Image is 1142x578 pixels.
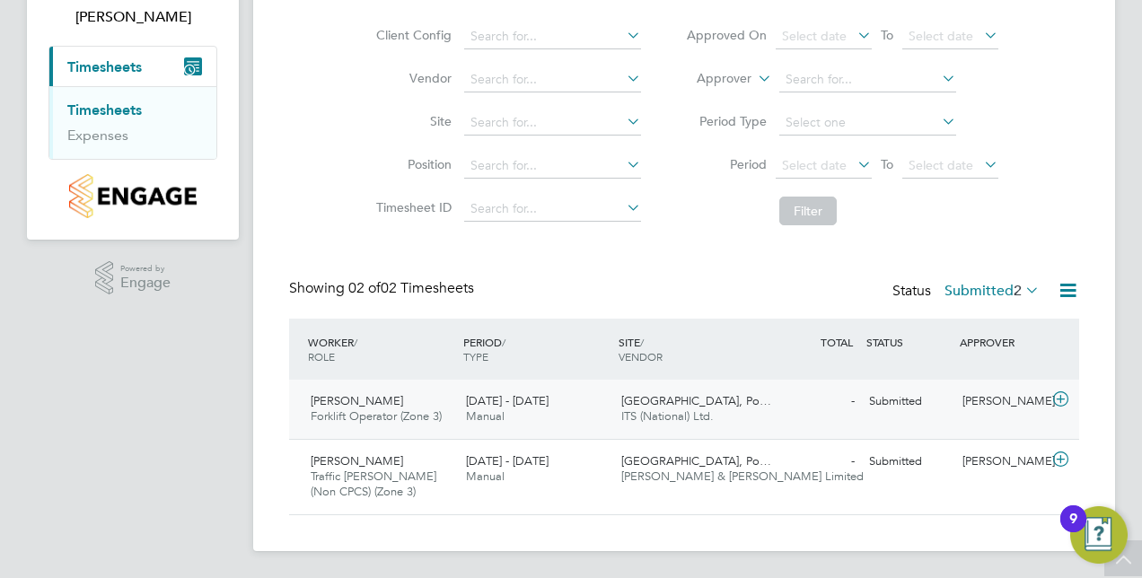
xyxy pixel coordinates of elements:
[371,113,452,129] label: Site
[354,335,357,349] span: /
[779,197,837,225] button: Filter
[289,279,478,298] div: Showing
[464,153,641,179] input: Search for...
[875,153,899,176] span: To
[909,157,973,173] span: Select date
[862,326,955,358] div: STATUS
[371,199,452,215] label: Timesheet ID
[311,408,442,424] span: Forklift Operator (Zone 3)
[48,174,217,218] a: Go to home page
[348,279,474,297] span: 02 Timesheets
[49,86,216,159] div: Timesheets
[1014,282,1022,300] span: 2
[769,387,862,416] div: -
[779,67,956,92] input: Search for...
[671,70,751,88] label: Approver
[614,326,769,372] div: SITE
[686,27,767,43] label: Approved On
[892,279,1043,304] div: Status
[69,174,196,218] img: countryside-properties-logo-retina.png
[502,335,505,349] span: /
[686,156,767,172] label: Period
[909,28,973,44] span: Select date
[779,110,956,136] input: Select one
[371,27,452,43] label: Client Config
[769,447,862,477] div: -
[348,279,381,297] span: 02 of
[944,282,1040,300] label: Submitted
[459,326,614,372] div: PERIOD
[621,393,771,408] span: [GEOGRAPHIC_DATA], Po…
[782,28,847,44] span: Select date
[67,58,142,75] span: Timesheets
[463,349,488,363] span: TYPE
[49,47,216,86] button: Timesheets
[120,276,171,291] span: Engage
[621,453,771,469] span: [GEOGRAPHIC_DATA], Po…
[782,157,847,173] span: Select date
[862,447,955,477] div: Submitted
[464,110,641,136] input: Search for...
[466,453,549,469] span: [DATE] - [DATE]
[371,70,452,86] label: Vendor
[303,326,459,372] div: WORKER
[311,453,403,469] span: [PERSON_NAME]
[311,469,436,499] span: Traffic [PERSON_NAME] (Non CPCS) (Zone 3)
[862,387,955,416] div: Submitted
[955,387,1049,416] div: [PERSON_NAME]
[1070,506,1128,564] button: Open Resource Center, 9 new notifications
[955,447,1049,477] div: [PERSON_NAME]
[308,349,335,363] span: ROLE
[875,23,899,47] span: To
[371,156,452,172] label: Position
[619,349,663,363] span: VENDOR
[686,113,767,129] label: Period Type
[67,127,128,144] a: Expenses
[95,261,171,295] a: Powered byEngage
[311,393,403,408] span: [PERSON_NAME]
[67,101,142,118] a: Timesheets
[48,6,217,28] span: Hannah Cornford
[466,408,505,424] span: Manual
[621,469,864,484] span: [PERSON_NAME] & [PERSON_NAME] Limited
[821,335,853,349] span: TOTAL
[640,335,644,349] span: /
[464,197,641,222] input: Search for...
[466,393,549,408] span: [DATE] - [DATE]
[1069,519,1077,542] div: 9
[621,408,714,424] span: ITS (National) Ltd.
[466,469,505,484] span: Manual
[464,24,641,49] input: Search for...
[955,326,1049,358] div: APPROVER
[464,67,641,92] input: Search for...
[120,261,171,276] span: Powered by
